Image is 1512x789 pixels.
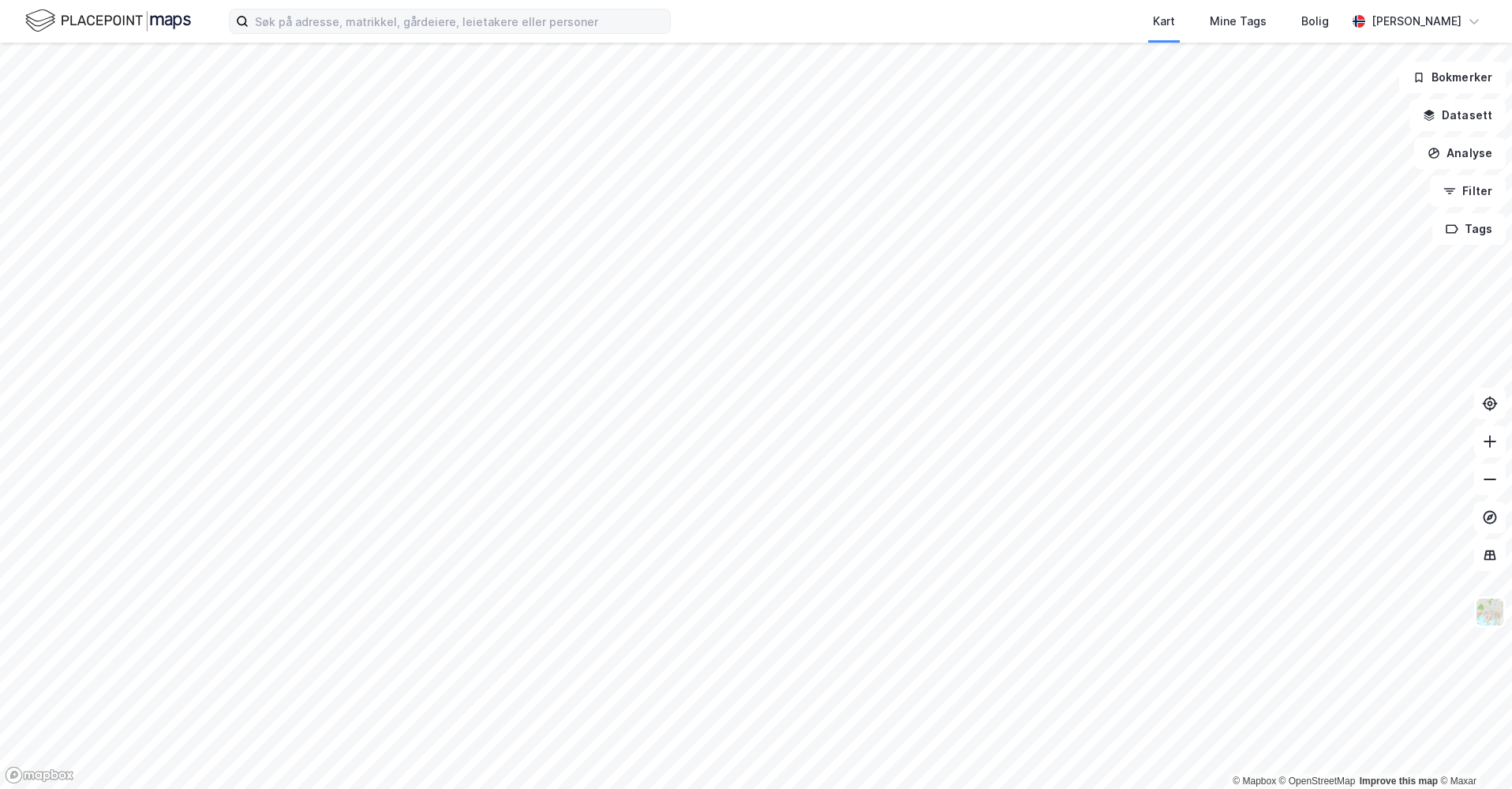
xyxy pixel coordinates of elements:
a: Improve this map [1360,776,1438,787]
input: Søk på adresse, matrikkel, gårdeiere, leietakere eller personer [249,9,670,33]
div: Bolig [1301,12,1329,31]
iframe: Chat Widget [1433,713,1512,789]
a: Mapbox homepage [5,766,74,784]
div: [PERSON_NAME] [1372,12,1461,31]
img: logo.f888ab2527a4732fd821a326f86c7f29.svg [25,7,191,35]
a: Mapbox [1233,776,1276,787]
div: Kart [1153,12,1175,31]
button: Bokmerker [1399,62,1506,93]
button: Datasett [1409,100,1506,131]
img: Z [1475,597,1505,627]
button: Filter [1430,175,1506,207]
div: Kontrollprogram for chat [1433,713,1512,789]
a: OpenStreetMap [1279,776,1356,787]
div: Mine Tags [1210,12,1267,31]
button: Analyse [1414,137,1506,169]
button: Tags [1432,213,1506,245]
